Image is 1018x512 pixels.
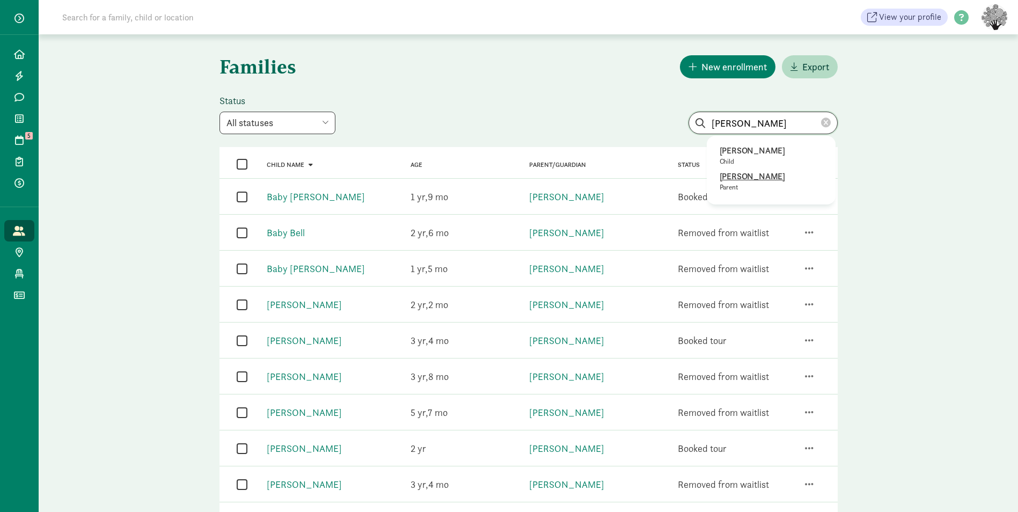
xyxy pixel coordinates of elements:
a: Baby [PERSON_NAME] [267,191,365,203]
a: [PERSON_NAME] [267,442,342,455]
a: Parent/Guardian [529,161,586,169]
h1: Families [219,47,526,86]
button: Export [782,55,838,78]
span: 1 [411,262,428,275]
p: [PERSON_NAME] [720,170,823,183]
span: 6 [428,226,449,239]
a: [PERSON_NAME] [267,370,342,383]
span: 8 [428,370,449,383]
span: View your profile [879,11,941,24]
span: Status [678,161,700,169]
span: Export [802,60,829,74]
a: [PERSON_NAME] [529,262,604,275]
input: Search list... [689,112,837,134]
span: 2 [411,226,428,239]
div: Removed from waitlist [678,261,769,276]
a: [PERSON_NAME] [267,334,342,347]
a: View your profile [861,9,948,26]
span: 3 [411,370,428,383]
a: Child name [267,161,313,169]
span: 3 [411,334,428,347]
a: [PERSON_NAME] [267,478,342,491]
div: Removed from waitlist [678,369,769,384]
a: [PERSON_NAME] [529,370,604,383]
a: [PERSON_NAME] [529,478,604,491]
span: 4 [428,334,449,347]
div: Booked tour [678,333,727,348]
span: 5 [411,406,428,419]
div: Removed from waitlist [678,405,769,420]
span: 5 [25,132,33,140]
div: Removed from waitlist [678,477,769,492]
div: Booked tour [678,441,727,456]
label: Status [219,94,335,107]
span: 2 [411,298,428,311]
span: 1 [411,191,428,203]
span: 5 [428,262,448,275]
a: Baby Bell [267,226,305,239]
span: 3 [411,478,428,491]
a: [PERSON_NAME] [529,226,604,239]
span: Child name [267,161,304,169]
span: 2 [411,442,426,455]
a: [PERSON_NAME] [529,442,604,455]
a: [PERSON_NAME] [267,298,342,311]
p: Parent [720,183,823,192]
a: [PERSON_NAME] [529,406,604,419]
a: [PERSON_NAME] [267,406,342,419]
a: [PERSON_NAME] [529,334,604,347]
p: Child [720,157,823,166]
button: New enrollment [680,55,775,78]
iframe: Chat Widget [964,460,1018,512]
input: Search for a family, child or location [56,6,357,28]
a: Age [411,161,422,169]
span: New enrollment [701,60,767,74]
div: Removed from waitlist [678,297,769,312]
span: 2 [428,298,448,311]
a: Baby [PERSON_NAME] [267,262,365,275]
a: [PERSON_NAME] [529,191,604,203]
span: 7 [428,406,448,419]
a: 5 [4,129,34,151]
a: [PERSON_NAME] [529,298,604,311]
span: 9 [428,191,448,203]
p: [PERSON_NAME] [720,144,823,157]
div: Booked tour [678,189,727,204]
span: 4 [428,478,449,491]
div: Removed from waitlist [678,225,769,240]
